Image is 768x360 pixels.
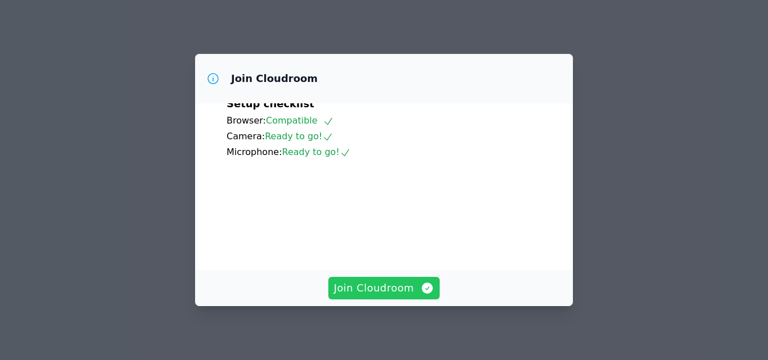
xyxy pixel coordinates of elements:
button: Join Cloudroom [328,277,440,299]
span: Browser: [227,115,266,126]
span: Microphone: [227,147,282,157]
span: Compatible [266,115,334,126]
span: Ready to go! [282,147,351,157]
span: Ready to go! [265,131,333,142]
span: Camera: [227,131,265,142]
span: Setup checklist [227,98,314,110]
h3: Join Cloudroom [231,72,318,85]
span: Join Cloudroom [334,280,435,296]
